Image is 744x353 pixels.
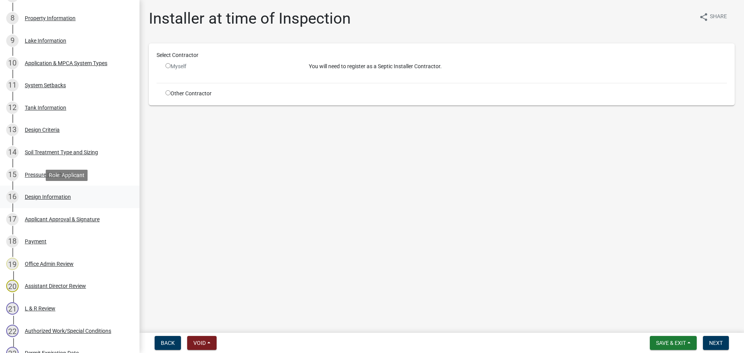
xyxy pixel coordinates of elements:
div: Design Information [25,194,71,200]
div: Design Criteria [25,127,60,133]
div: 18 [6,235,19,248]
div: Office Admin Review [25,261,74,267]
div: Role: Applicant [46,170,88,181]
span: Back [161,340,175,346]
div: 15 [6,169,19,181]
div: 10 [6,57,19,69]
div: Lake Information [25,38,66,43]
div: 8 [6,12,19,24]
h1: Installer at time of Inspection [149,9,351,28]
span: Save & Exit [656,340,686,346]
div: 16 [6,191,19,203]
div: L & R Review [25,306,55,311]
div: Pressure Distribution [25,172,75,177]
div: 11 [6,79,19,91]
div: 20 [6,280,19,292]
span: Share [710,12,727,22]
div: 19 [6,258,19,270]
button: Save & Exit [650,336,697,350]
div: Application & MPCA System Types [25,60,107,66]
div: Select Contractor [151,51,733,59]
div: Other Contractor [160,90,303,98]
div: 12 [6,102,19,114]
div: Assistant Director Review [25,283,86,289]
span: Void [193,340,206,346]
button: shareShare [693,9,733,24]
button: Next [703,336,729,350]
div: 14 [6,146,19,158]
button: Void [187,336,217,350]
i: share [699,12,708,22]
div: Applicant Approval & Signature [25,217,100,222]
div: Payment [25,239,46,244]
div: Authorized Work/Special Conditions [25,328,111,334]
div: Property Information [25,15,76,21]
button: Back [155,336,181,350]
div: 9 [6,34,19,47]
span: Next [709,340,723,346]
div: 17 [6,213,19,226]
div: Tank Information [25,105,66,110]
div: 21 [6,302,19,315]
div: 22 [6,325,19,337]
div: Myself [165,62,297,71]
div: Soil Treatment Type and Sizing [25,150,98,155]
p: You will need to register as a Septic Installer Contractor. [309,62,727,71]
div: 13 [6,124,19,136]
div: System Setbacks [25,83,66,88]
